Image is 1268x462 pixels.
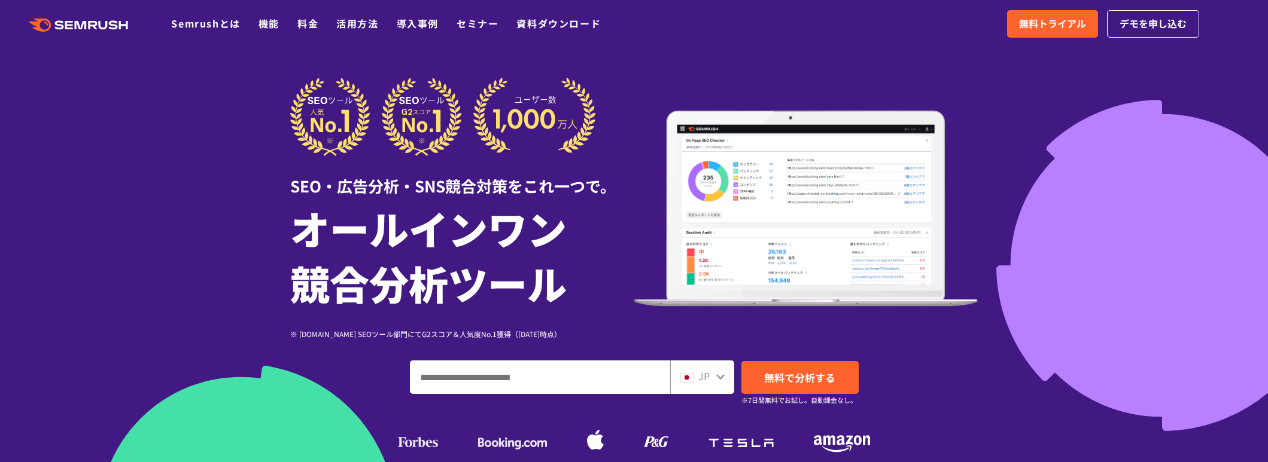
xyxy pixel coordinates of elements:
a: Semrushとは [171,16,240,30]
a: 無料で分析する [741,361,859,394]
a: 無料トライアル [1007,10,1098,38]
a: 導入事例 [397,16,439,30]
span: JP [698,369,710,383]
a: 活用方法 [336,16,378,30]
div: ※ [DOMAIN_NAME] SEOツール部門にてG2スコア＆人気度No.1獲得（[DATE]時点） [290,328,634,339]
a: デモを申し込む [1107,10,1199,38]
a: 機能 [259,16,279,30]
span: 無料で分析する [764,370,835,385]
input: ドメイン、キーワードまたはURLを入力してください [410,361,670,393]
h1: オールインワン 競合分析ツール [290,200,634,310]
a: セミナー [457,16,498,30]
a: 資料ダウンロード [516,16,601,30]
span: 無料トライアル [1019,16,1086,32]
span: デモを申し込む [1120,16,1187,32]
div: SEO・広告分析・SNS競合対策をこれ一つで。 [290,156,634,197]
a: 料金 [297,16,318,30]
small: ※7日間無料でお試し。自動課金なし。 [741,394,857,406]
